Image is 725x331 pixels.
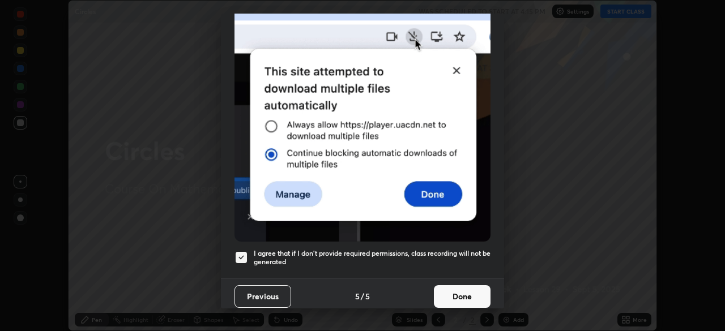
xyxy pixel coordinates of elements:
h4: 5 [355,290,360,302]
h4: 5 [365,290,370,302]
button: Previous [234,285,291,308]
h5: I agree that if I don't provide required permissions, class recording will not be generated [254,249,491,266]
button: Done [434,285,491,308]
h4: / [361,290,364,302]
